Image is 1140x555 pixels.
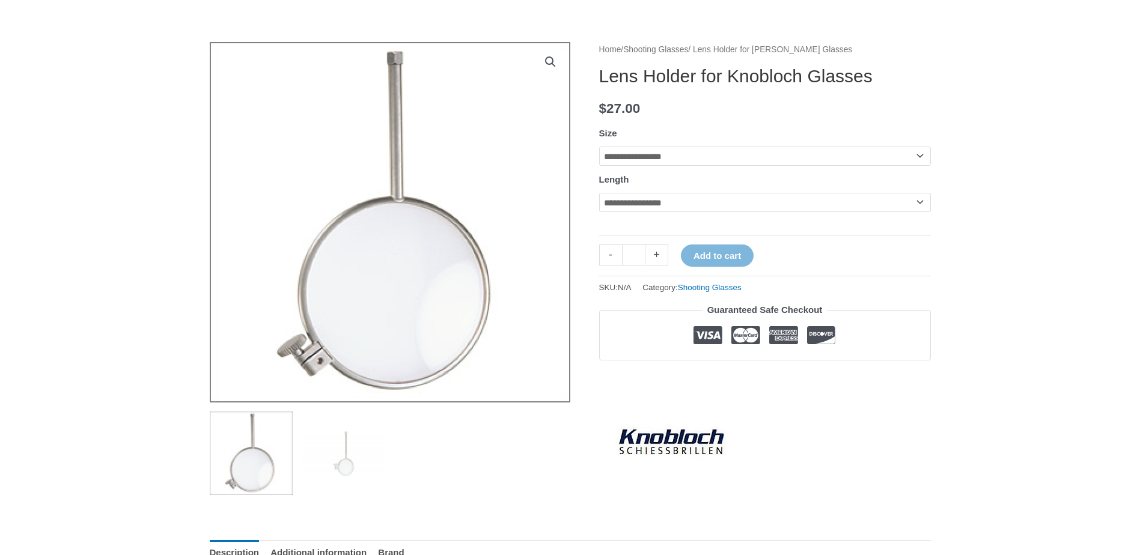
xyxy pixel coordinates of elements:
[645,244,668,265] a: +
[623,45,688,54] a: Shooting Glasses
[210,42,570,402] img: Lens Holder for Knobloch Glasses
[618,283,632,292] span: N/A
[599,280,632,295] span: SKU:
[540,51,561,73] a: View full-screen image gallery
[599,174,629,184] label: Length
[599,128,617,138] label: Size
[599,65,931,87] h1: Lens Holder for Knobloch Glasses
[678,283,742,292] a: Shooting Glasses
[599,101,641,116] bdi: 27.00
[681,244,754,267] button: Add to cart
[599,244,622,265] a: -
[599,42,931,58] nav: Breadcrumb
[599,45,621,54] a: Home
[599,101,607,116] span: $
[302,411,385,495] img: Lens Holder for Knobloch Glasses - Image 2
[599,369,931,384] iframe: Customer reviews powered by Trustpilot
[599,393,743,489] a: Knobloch
[210,411,293,495] img: Lens Holder for Knobloch Glasses
[703,302,828,318] legend: Guaranteed Safe Checkout
[642,280,741,295] span: Category:
[622,244,645,265] input: Product quantity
